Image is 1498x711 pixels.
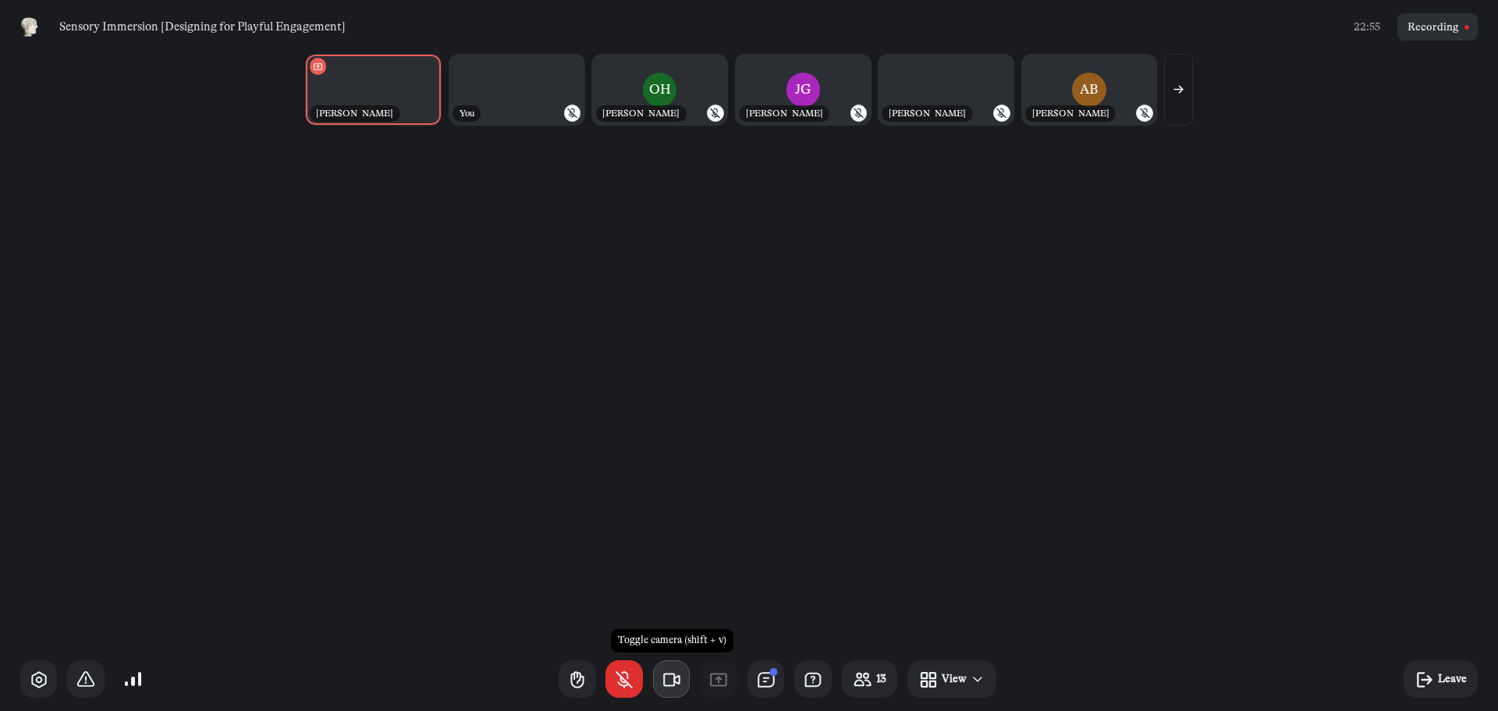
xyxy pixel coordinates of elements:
[449,54,585,126] div: Aimee Mussman
[1032,109,1109,119] span: [PERSON_NAME]
[876,670,886,687] div: 13
[20,13,39,41] button: Museums as Progress logo
[907,660,996,698] button: View
[305,54,442,126] div: Ed Rodley
[460,109,474,119] span: You
[20,17,39,37] img: Museums as Progress logo
[602,109,680,119] span: [PERSON_NAME]
[618,635,726,645] div: Toggle camera (shift + v)
[1354,19,1380,35] span: 22:55
[1021,54,1158,126] div: Anne Baycroft
[1438,670,1467,687] div: Leave
[735,54,871,126] div: Joanna Groarke
[842,660,897,698] button: 13
[591,54,728,126] div: Olivia Hinson
[1407,19,1459,35] span: Recording
[889,109,966,119] span: [PERSON_NAME]
[59,19,346,36] span: Sensory Immersion [Designing for Playful Engagement]
[316,109,393,119] span: [PERSON_NAME]
[746,109,823,119] span: [PERSON_NAME]
[878,54,1014,126] div: Jacob Rorem
[1404,660,1478,698] button: Leave
[942,670,967,687] div: View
